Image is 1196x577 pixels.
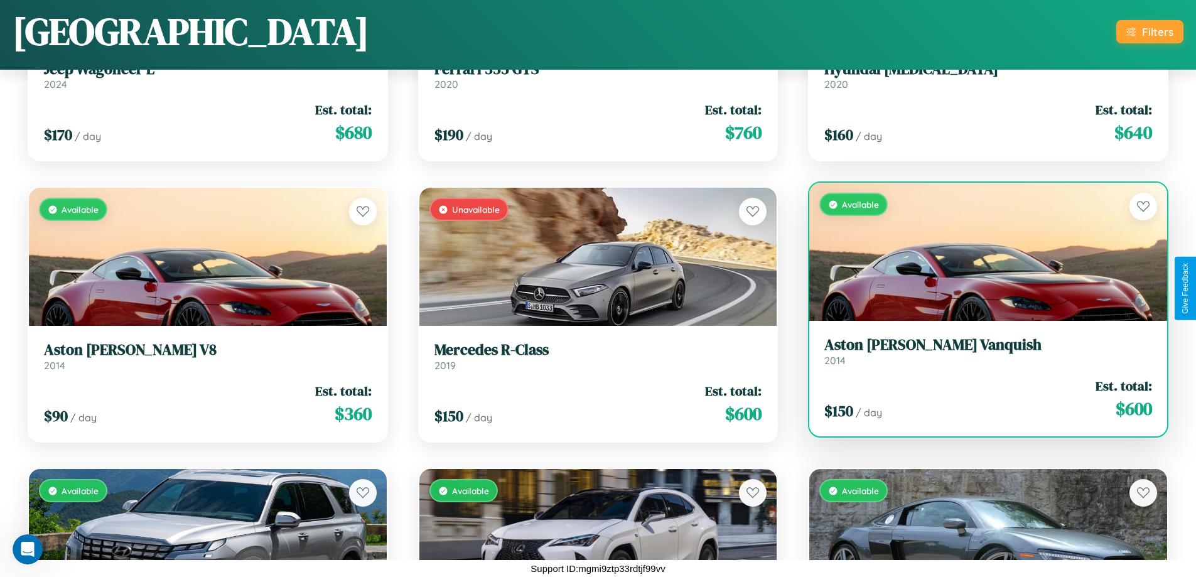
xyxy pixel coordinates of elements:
span: Available [62,204,99,215]
span: $ 90 [44,406,68,426]
h3: Aston [PERSON_NAME] V8 [44,341,372,359]
h3: Aston [PERSON_NAME] Vanquish [824,336,1152,354]
span: $ 760 [725,120,762,145]
h3: Hyundai [MEDICAL_DATA] [824,60,1152,78]
span: Est. total: [705,382,762,400]
span: Est. total: [315,100,372,119]
span: $ 360 [335,401,372,426]
h3: Mercedes R-Class [434,341,762,359]
span: $ 600 [1116,396,1152,421]
a: Jeep Wagoneer L2024 [44,60,372,91]
a: Aston [PERSON_NAME] Vanquish2014 [824,336,1152,367]
a: Hyundai [MEDICAL_DATA]2020 [824,60,1152,91]
span: / day [466,411,492,424]
h1: [GEOGRAPHIC_DATA] [13,6,369,57]
span: $ 170 [44,124,72,145]
span: $ 150 [824,401,853,421]
div: Give Feedback [1181,263,1190,314]
a: Aston [PERSON_NAME] V82014 [44,341,372,372]
span: $ 640 [1114,120,1152,145]
a: Ferrari 355 GTS2020 [434,60,762,91]
span: 2014 [824,354,846,367]
span: Est. total: [315,382,372,400]
span: $ 680 [335,120,372,145]
span: / day [75,130,101,143]
span: Est. total: [1096,377,1152,395]
span: $ 600 [725,401,762,426]
span: Est. total: [1096,100,1152,119]
span: / day [856,406,882,419]
div: Filters [1142,25,1173,38]
span: 2014 [44,359,65,372]
span: 2019 [434,359,456,372]
span: Unavailable [452,204,500,215]
span: Available [452,485,489,496]
span: / day [466,130,492,143]
a: Mercedes R-Class2019 [434,341,762,372]
iframe: Intercom live chat [13,534,43,564]
span: $ 160 [824,124,853,145]
span: 2020 [824,78,848,90]
p: Support ID: mgmi9ztp33rdtjf99vv [531,560,665,577]
span: 2024 [44,78,67,90]
span: / day [856,130,882,143]
span: Est. total: [705,100,762,119]
span: Available [842,485,879,496]
span: Available [62,485,99,496]
span: Available [842,199,879,210]
span: / day [70,411,97,424]
span: 2020 [434,78,458,90]
button: Filters [1116,20,1183,43]
span: $ 190 [434,124,463,145]
span: $ 150 [434,406,463,426]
